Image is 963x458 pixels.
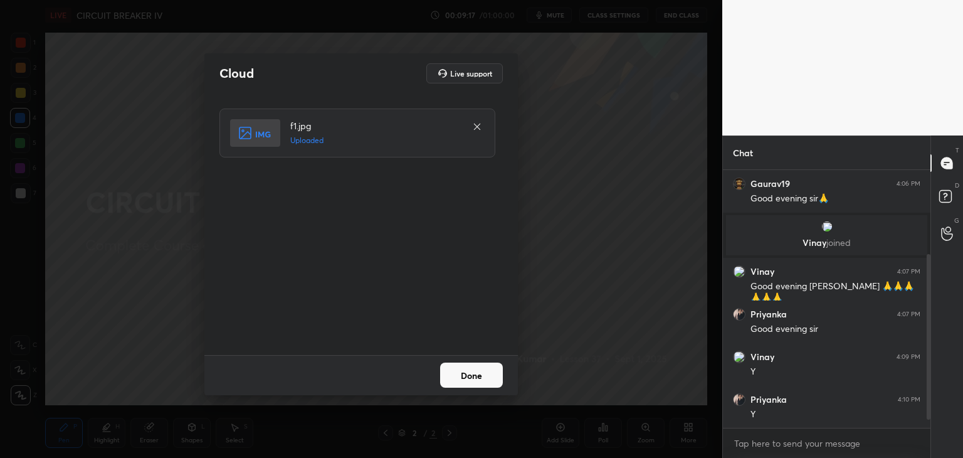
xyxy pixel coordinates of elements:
h6: Vinay [750,266,774,277]
h6: Priyanka [750,309,787,320]
h6: Vinay [750,351,774,363]
div: Y [750,366,920,378]
div: 4:07 PM [897,311,920,318]
div: Good evening sir🙏 [750,193,920,205]
h5: Live support [450,70,492,77]
h4: f1.jpg [290,119,460,132]
div: 4:09 PM [897,353,920,361]
h6: Priyanka [750,394,787,405]
p: G [954,216,959,225]
h5: Uploaded [290,135,460,146]
img: 3 [733,351,745,363]
p: Chat [723,136,763,169]
h6: Gaurav19 [750,178,790,189]
div: grid [723,170,930,429]
div: 4:07 PM [897,268,920,275]
div: Good evening [PERSON_NAME] 🙏🙏🙏🙏🙏🙏 [750,280,920,304]
div: Y [750,408,920,421]
span: joined [826,237,851,248]
button: Done [440,363,503,388]
div: Good evening sir [750,323,920,336]
p: Vinay [734,238,920,248]
img: 1a56f41675594ba7928455774852ebd2.jpg [733,393,745,406]
div: 4:06 PM [897,180,920,188]
p: D [955,181,959,190]
p: T [955,146,959,155]
div: 4:10 PM [898,396,920,403]
img: 3 [821,220,833,233]
img: 3 [733,265,745,278]
img: 1a56f41675594ba7928455774852ebd2.jpg [733,308,745,321]
img: a803e157896943a7b44a106eca0c0f29.png [733,178,745,190]
h2: Cloud [219,65,254,82]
